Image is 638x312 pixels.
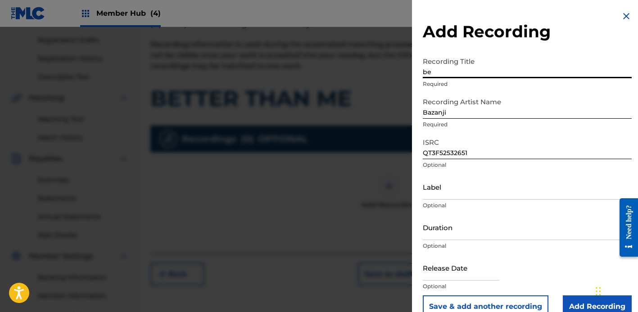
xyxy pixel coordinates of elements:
p: Optional [423,201,632,209]
iframe: Chat Widget [593,269,638,312]
p: Optional [423,161,632,169]
p: Optional [423,282,632,290]
iframe: Resource Center [613,192,638,264]
div: Drag [596,278,601,305]
p: Optional [423,242,632,250]
h2: Add Recording [423,22,632,42]
img: MLC Logo [11,7,45,20]
span: Member Hub [96,8,161,18]
img: Top Rightsholders [80,8,91,19]
p: Required [423,80,632,88]
p: Required [423,120,632,129]
span: (4) [150,9,161,18]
